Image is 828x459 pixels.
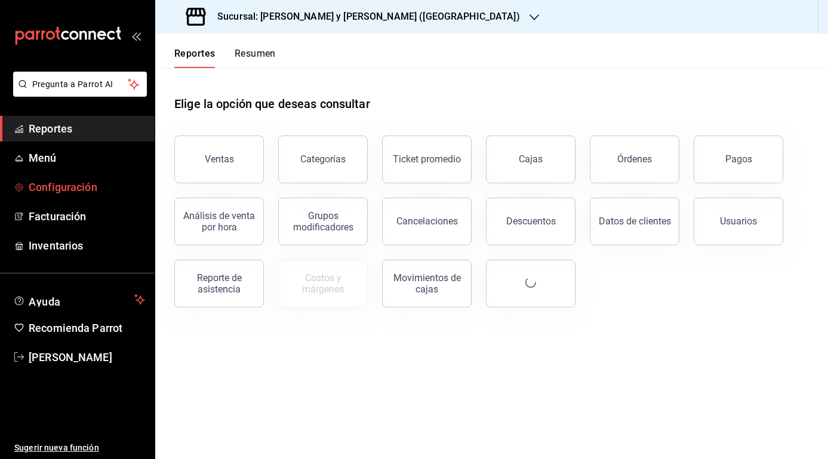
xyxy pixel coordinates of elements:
[14,442,145,454] span: Sugerir nueva función
[29,121,145,137] span: Reportes
[131,31,141,41] button: open_drawer_menu
[29,238,145,254] span: Inventarios
[300,153,346,165] div: Categorías
[286,210,360,233] div: Grupos modificadores
[13,72,147,97] button: Pregunta a Parrot AI
[286,272,360,295] div: Costos y márgenes
[519,153,543,165] div: Cajas
[205,153,234,165] div: Ventas
[29,320,145,336] span: Recomienda Parrot
[29,179,145,195] span: Configuración
[506,215,556,227] div: Descuentos
[32,78,128,91] span: Pregunta a Parrot AI
[208,10,520,24] h3: Sucursal: [PERSON_NAME] y [PERSON_NAME] ([GEOGRAPHIC_DATA])
[174,135,264,183] button: Ventas
[29,150,145,166] span: Menú
[382,260,472,307] button: Movimientos de cajas
[694,135,783,183] button: Pagos
[174,260,264,307] button: Reporte de asistencia
[390,272,464,295] div: Movimientos de cajas
[396,215,458,227] div: Cancelaciones
[182,210,256,233] div: Análisis de venta por hora
[278,260,368,307] button: Contrata inventarios para ver este reporte
[486,198,575,245] button: Descuentos
[174,95,370,113] h1: Elige la opción que deseas consultar
[278,135,368,183] button: Categorías
[174,198,264,245] button: Análisis de venta por hora
[174,48,216,68] button: Reportes
[235,48,276,68] button: Resumen
[590,198,679,245] button: Datos de clientes
[694,198,783,245] button: Usuarios
[29,208,145,224] span: Facturación
[174,48,276,68] div: navigation tabs
[278,198,368,245] button: Grupos modificadores
[182,272,256,295] div: Reporte de asistencia
[720,215,757,227] div: Usuarios
[29,349,145,365] span: [PERSON_NAME]
[382,198,472,245] button: Cancelaciones
[29,292,130,307] span: Ayuda
[393,153,461,165] div: Ticket promedio
[486,135,575,183] button: Cajas
[725,153,752,165] div: Pagos
[599,215,671,227] div: Datos de clientes
[617,153,652,165] div: Órdenes
[590,135,679,183] button: Órdenes
[8,87,147,99] a: Pregunta a Parrot AI
[382,135,472,183] button: Ticket promedio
